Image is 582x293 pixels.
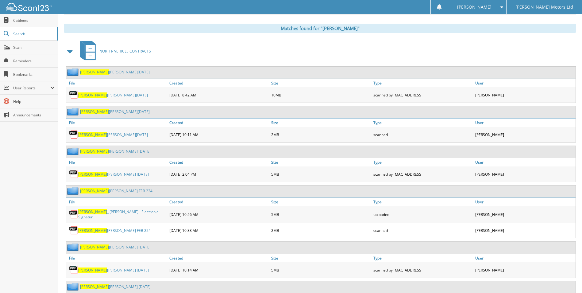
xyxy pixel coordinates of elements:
img: PDF.png [69,90,78,100]
img: PDF.png [69,226,78,235]
img: scan123-logo-white.svg [6,3,52,11]
img: PDF.png [69,130,78,139]
span: [PERSON_NAME] [78,92,107,98]
span: NORTH- VEHICLE CONTRACTS [99,49,151,54]
span: [PERSON_NAME] Motors Ltd [515,5,573,9]
a: User [474,254,576,262]
div: scanned [372,224,474,236]
a: File [66,119,168,127]
span: [PERSON_NAME] [78,172,107,177]
a: Created [168,79,270,87]
div: 5MB [270,168,372,180]
a: Type [372,79,474,87]
div: uploaded [372,208,474,221]
div: 2MB [270,224,372,236]
div: scanned [372,128,474,141]
img: folder2.png [67,187,80,195]
div: [PERSON_NAME] [474,128,576,141]
a: File [66,158,168,166]
a: [PERSON_NAME][PERSON_NAME] FEB 224 [80,188,152,193]
span: Search [13,31,54,37]
div: [DATE] 2:04 PM [168,168,270,180]
a: [PERSON_NAME][PERSON_NAME] FEB 224 [78,228,151,233]
span: Scan [13,45,55,50]
a: Created [168,198,270,206]
a: File [66,79,168,87]
div: [DATE] 10:14 AM [168,264,270,276]
a: User [474,79,576,87]
div: [PERSON_NAME] [474,264,576,276]
div: [PERSON_NAME] [474,168,576,180]
img: PDF.png [69,265,78,275]
a: Type [372,158,474,166]
img: PDF.png [69,210,78,219]
a: User [474,198,576,206]
div: scanned by [MAC_ADDRESS] [372,264,474,276]
span: [PERSON_NAME] [78,228,107,233]
a: [PERSON_NAME][PERSON_NAME][DATE] [78,92,148,98]
span: [PERSON_NAME] [457,5,491,9]
a: Created [168,119,270,127]
span: User Reports [13,85,50,91]
span: [PERSON_NAME] [80,149,109,154]
span: Reminders [13,58,55,64]
a: Size [270,254,372,262]
a: [PERSON_NAME][PERSON_NAME] [DATE] [80,284,151,289]
span: [PERSON_NAME] [80,284,109,289]
div: [DATE] 10:11 AM [168,128,270,141]
div: Matches found for "[PERSON_NAME]" [64,24,576,33]
a: Type [372,198,474,206]
div: [DATE] 8:42 AM [168,89,270,101]
img: folder2.png [67,108,80,115]
a: [PERSON_NAME][PERSON_NAME][DATE] [80,109,150,114]
div: 5MB [270,208,372,221]
iframe: Chat Widget [551,264,582,293]
span: [PERSON_NAME] [78,268,107,273]
div: [DATE] 10:33 AM [168,224,270,236]
div: [PERSON_NAME] [474,224,576,236]
a: Created [168,254,270,262]
a: [PERSON_NAME][PERSON_NAME] [DATE] [78,172,149,177]
img: folder2.png [67,147,80,155]
span: [PERSON_NAME] [80,244,109,250]
span: Cabinets [13,18,55,23]
a: [PERSON_NAME]_ [PERSON_NAME] - Electronic Signatur... [78,209,166,220]
img: PDF.png [69,170,78,179]
a: User [474,119,576,127]
a: NORTH- VEHICLE CONTRACTS [76,39,151,63]
span: [PERSON_NAME] [80,69,109,75]
img: folder2.png [67,283,80,291]
span: [PERSON_NAME] [80,109,109,114]
a: Created [168,158,270,166]
div: scanned by [MAC_ADDRESS] [372,89,474,101]
a: [PERSON_NAME][PERSON_NAME][DATE] [80,69,150,75]
a: Size [270,79,372,87]
div: [DATE] 10:56 AM [168,208,270,221]
div: 5MB [270,264,372,276]
div: scanned by [MAC_ADDRESS] [372,168,474,180]
a: Size [270,198,372,206]
span: [PERSON_NAME] [78,209,107,214]
a: Size [270,158,372,166]
div: [PERSON_NAME] [474,208,576,221]
span: Announcements [13,112,55,118]
a: File [66,198,168,206]
img: folder2.png [67,243,80,251]
a: Type [372,254,474,262]
a: File [66,254,168,262]
span: Help [13,99,55,104]
a: Type [372,119,474,127]
a: Size [270,119,372,127]
div: [PERSON_NAME] [474,89,576,101]
a: [PERSON_NAME][PERSON_NAME] [DATE] [80,244,151,250]
div: 2MB [270,128,372,141]
a: [PERSON_NAME][PERSON_NAME] [DATE] [80,149,151,154]
img: folder2.png [67,68,80,76]
a: [PERSON_NAME][PERSON_NAME][DATE] [78,132,148,137]
span: [PERSON_NAME] [78,132,107,137]
span: [PERSON_NAME] [80,188,109,193]
div: 10MB [270,89,372,101]
span: Bookmarks [13,72,55,77]
a: User [474,158,576,166]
